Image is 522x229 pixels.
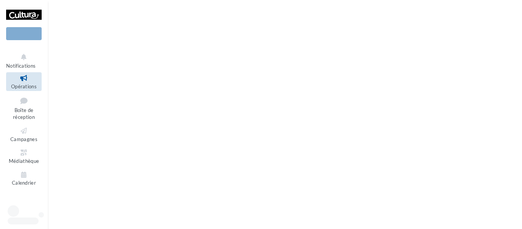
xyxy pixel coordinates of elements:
span: Médiathèque [9,158,39,164]
a: Campagnes [6,125,42,144]
span: Boîte de réception [13,107,35,120]
span: Opérations [11,83,37,89]
a: Boîte de réception [6,94,42,122]
span: Notifications [6,63,36,69]
span: Calendrier [12,180,36,186]
a: Opérations [6,72,42,91]
div: Nouvelle campagne [6,27,42,40]
a: Médiathèque [6,147,42,166]
span: Campagnes [10,136,37,142]
a: Calendrier [6,169,42,188]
